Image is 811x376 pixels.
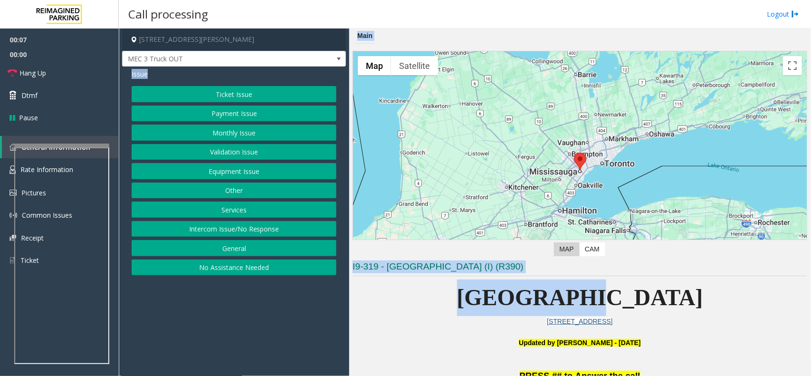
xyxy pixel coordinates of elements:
[132,125,336,141] button: Monthly Issue
[132,144,336,160] button: Validation Issue
[132,106,336,122] button: Payment Issue
[132,240,336,256] button: General
[10,235,16,241] img: 'icon'
[21,90,38,100] span: Dtmf
[792,9,799,19] img: logout
[132,260,336,276] button: No Assistance Needed
[10,144,17,151] img: 'icon'
[132,163,336,179] button: Equipment Issue
[353,260,807,276] h3: I9-319 - [GEOGRAPHIC_DATA] (I) (R390)
[767,9,799,19] a: Logout
[132,86,336,102] button: Ticket Issue
[2,136,119,158] a: General Information
[21,143,90,152] span: General Information
[122,29,346,51] h4: [STREET_ADDRESS][PERSON_NAME]
[10,190,17,196] img: 'icon'
[519,339,640,347] b: Updated by [PERSON_NAME] - [DATE]
[574,153,586,170] div: 1 Robert Speck Parkway, Mississauga, ON
[579,242,605,256] label: CAM
[358,56,391,75] button: Show street map
[10,212,17,219] img: 'icon'
[391,56,438,75] button: Show satellite imagery
[783,56,802,75] button: Toggle fullscreen view
[132,69,148,79] span: Issue
[355,29,375,44] div: Main
[123,51,301,67] span: MEC 3 Truck OUT
[132,183,336,199] button: Other
[547,318,612,325] a: [STREET_ADDRESS]
[19,113,38,123] span: Pause
[457,285,703,310] span: [GEOGRAPHIC_DATA]
[132,221,336,237] button: Intercom Issue/No Response
[10,165,16,174] img: 'icon'
[132,202,336,218] button: Services
[554,242,580,256] label: Map
[124,2,213,26] h3: Call processing
[10,256,16,265] img: 'icon'
[19,68,46,78] span: Hang Up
